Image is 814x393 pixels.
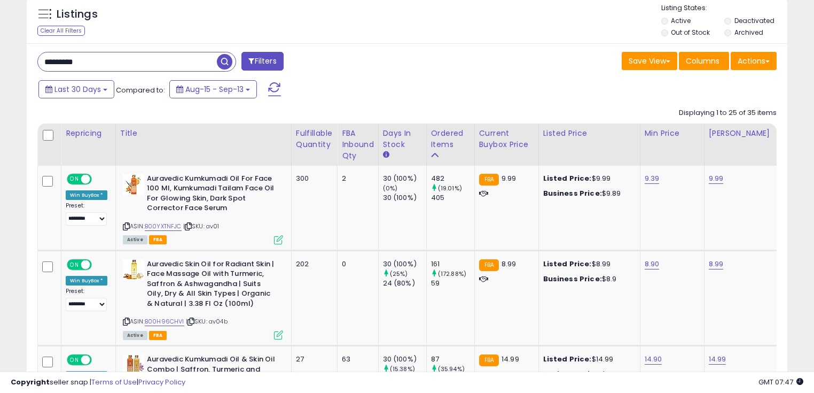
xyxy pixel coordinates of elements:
[383,150,389,160] small: Days In Stock.
[543,259,632,269] div: $8.99
[679,108,777,118] div: Displaying 1 to 25 of 35 items
[543,189,632,198] div: $9.89
[342,174,370,183] div: 2
[342,355,370,364] div: 63
[438,269,466,278] small: (172.88%)
[661,3,788,13] p: Listing States:
[438,184,462,192] small: (19.01%)
[11,377,50,387] strong: Copyright
[66,128,111,139] div: Repricing
[54,84,101,95] span: Last 30 Days
[431,259,474,269] div: 161
[543,188,602,198] b: Business Price:
[622,52,677,70] button: Save View
[123,331,147,340] span: All listings currently available for purchase on Amazon
[431,128,470,150] div: Ordered Items
[479,174,499,186] small: FBA
[758,377,803,387] span: 2025-10-14 07:47 GMT
[431,174,474,183] div: 482
[479,259,499,271] small: FBA
[543,174,632,183] div: $9.99
[296,128,333,150] div: Fulfillable Quantity
[145,222,182,231] a: B00YXTNFJC
[149,235,167,244] span: FBA
[543,128,636,139] div: Listed Price
[38,80,114,98] button: Last 30 Days
[543,355,632,364] div: $14.99
[645,259,660,269] a: 8.90
[383,128,422,150] div: Days In Stock
[709,128,772,139] div: [PERSON_NAME]
[66,202,107,226] div: Preset:
[145,317,184,326] a: B00H96CHVI
[149,331,167,340] span: FBA
[123,174,144,195] img: 41iHksKecqL._SL40_.jpg
[66,288,107,312] div: Preset:
[120,128,287,139] div: Title
[543,259,592,269] b: Listed Price:
[183,222,220,230] span: | SKU: av01
[296,174,329,183] div: 300
[383,355,426,364] div: 30 (100%)
[68,356,81,365] span: ON
[147,174,277,216] b: Auravedic Kumkumadi Oil For Face 100 Ml, Kumkumadi Tailam Face Oil For Glowing Skin, Dark Spot Co...
[645,173,660,184] a: 9.39
[342,259,370,269] div: 0
[734,16,774,25] label: Deactivated
[37,26,85,36] div: Clear All Filters
[502,354,519,364] span: 14.99
[679,52,729,70] button: Columns
[68,174,81,183] span: ON
[91,377,137,387] a: Terms of Use
[645,128,700,139] div: Min Price
[90,260,107,269] span: OFF
[90,174,107,183] span: OFF
[686,56,719,66] span: Columns
[502,173,516,183] span: 9.99
[241,52,283,71] button: Filters
[123,235,147,244] span: All listings currently available for purchase on Amazon
[123,355,144,376] img: 41r1dwOwK5L._SL40_.jpg
[383,259,426,269] div: 30 (100%)
[543,354,592,364] b: Listed Price:
[147,259,277,312] b: Auravedic Skin Oil for Radiant Skin | Face Massage Oil with Turmeric, Saffron & Ashwagandha | Sui...
[123,259,144,281] img: 411l9iW7IyL._SL40_.jpg
[296,259,329,269] div: 202
[66,276,107,286] div: Win BuyBox *
[383,279,426,288] div: 24 (80%)
[68,260,81,269] span: ON
[502,259,516,269] span: 8.99
[390,269,408,278] small: (25%)
[185,84,244,95] span: Aug-15 - Sep-13
[431,355,474,364] div: 87
[90,356,107,365] span: OFF
[123,259,283,338] div: ASIN:
[383,193,426,203] div: 30 (100%)
[57,7,98,22] h5: Listings
[734,28,763,37] label: Archived
[383,184,398,192] small: (0%)
[543,173,592,183] b: Listed Price:
[342,128,374,161] div: FBA inbound Qty
[383,174,426,183] div: 30 (100%)
[543,274,632,284] div: $8.9
[709,354,726,365] a: 14.99
[479,355,499,366] small: FBA
[138,377,185,387] a: Privacy Policy
[479,128,534,150] div: Current Buybox Price
[169,80,257,98] button: Aug-15 - Sep-13
[671,16,691,25] label: Active
[186,317,228,326] span: | SKU: av04b
[709,259,724,269] a: 8.99
[431,279,474,288] div: 59
[66,190,107,200] div: Win BuyBox *
[731,52,777,70] button: Actions
[123,174,283,243] div: ASIN:
[431,193,474,203] div: 405
[116,85,165,95] span: Compared to:
[645,354,662,365] a: 14.90
[671,28,710,37] label: Out of Stock
[709,173,724,184] a: 9.99
[543,274,602,284] b: Business Price:
[11,377,185,388] div: seller snap | |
